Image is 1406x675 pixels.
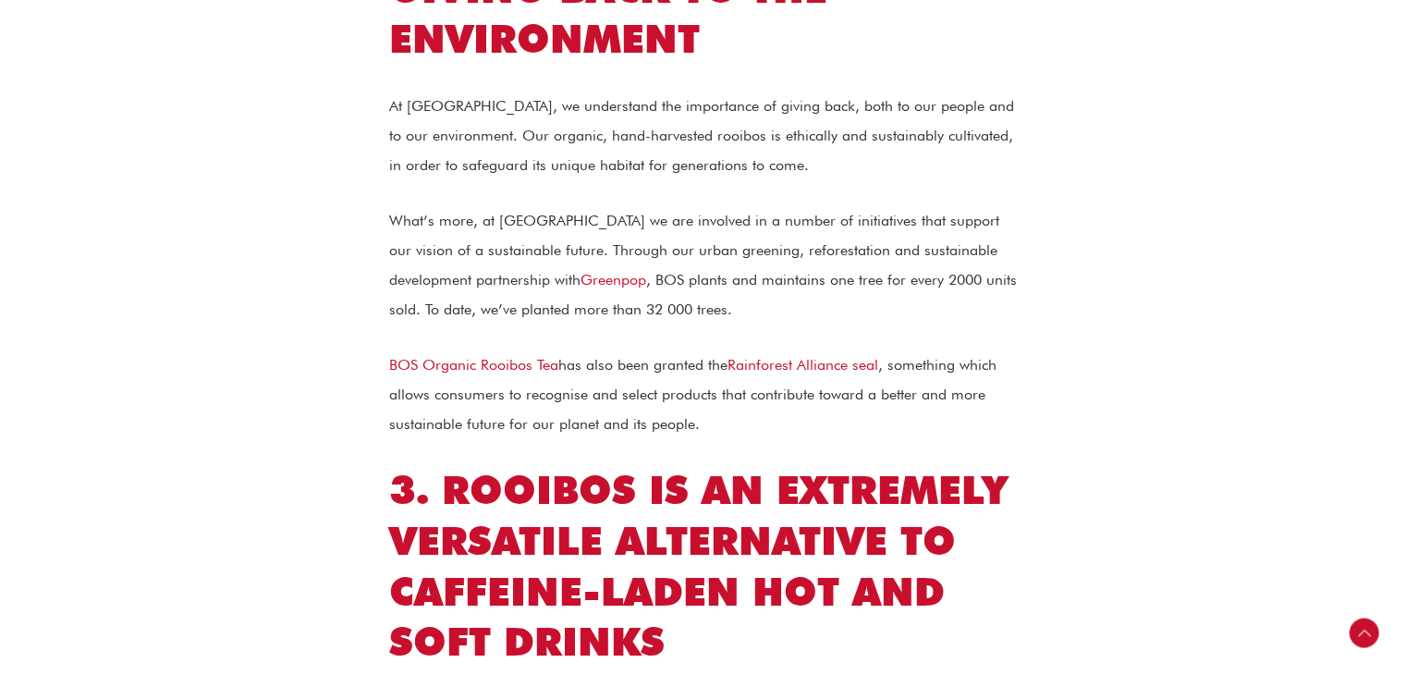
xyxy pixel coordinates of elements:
[581,271,646,288] a: Greenpop
[389,92,1018,180] p: At [GEOGRAPHIC_DATA], we understand the importance of giving back, both to our people and to our ...
[389,206,1018,325] p: What’s more, at [GEOGRAPHIC_DATA] we are involved in a number of initiatives that support our vis...
[389,465,1018,667] h2: 3. Rooibos is an extremely versatile alternative to caffeine-laden hot and soft drinks
[727,356,878,374] a: Rainforest Alliance seal
[389,350,1018,439] p: has also been granted the , something which allows consumers to recognise and select products tha...
[389,356,558,374] a: BOS Organic Rooibos Tea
